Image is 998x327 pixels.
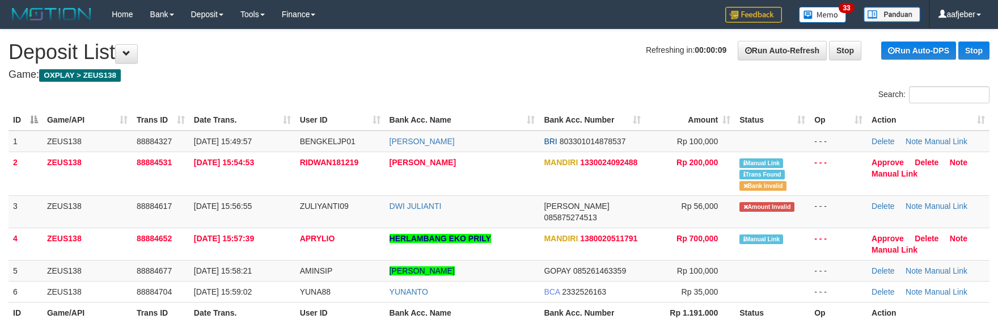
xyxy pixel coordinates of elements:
[194,137,252,146] span: [DATE] 15:49:57
[300,287,331,296] span: YUNA88
[43,195,132,228] td: ZEUS138
[39,69,121,82] span: OXPLAY > ZEUS138
[872,287,894,296] a: Delete
[872,169,917,178] a: Manual Link
[878,86,989,103] label: Search:
[799,7,847,23] img: Button%20Memo.svg
[725,7,782,23] img: Feedback.jpg
[43,260,132,281] td: ZEUS138
[810,302,867,323] th: Op
[137,202,172,211] span: 88884617
[300,202,349,211] span: ZULIYANTI09
[958,41,989,60] a: Stop
[950,158,967,167] a: Note
[906,287,923,296] a: Note
[9,6,95,23] img: MOTION_logo.png
[43,110,132,131] th: Game/API: activate to sort column ascending
[924,137,967,146] a: Manual Link
[739,158,783,168] span: Manually Linked
[43,281,132,302] td: ZEUS138
[300,137,356,146] span: BENGKELJP01
[390,137,455,146] a: [PERSON_NAME]
[580,234,637,243] span: Copy 1380020511791 to clipboard
[9,152,43,195] td: 2
[189,302,295,323] th: Date Trans.
[739,181,786,191] span: Bank is not match
[906,266,923,275] a: Note
[9,131,43,152] td: 1
[385,302,540,323] th: Bank Acc. Name
[385,110,540,131] th: Bank Acc. Name: activate to sort column ascending
[544,266,570,275] span: GOPAY
[950,234,967,243] a: Note
[810,281,867,302] td: - - -
[295,302,385,323] th: User ID
[682,287,718,296] span: Rp 35,000
[9,69,989,81] h4: Game:
[9,281,43,302] td: 6
[829,41,861,60] a: Stop
[390,158,456,167] a: [PERSON_NAME]
[560,137,626,146] span: Copy 803301014878537 to clipboard
[544,287,560,296] span: BCA
[810,260,867,281] td: - - -
[137,266,172,275] span: 88884677
[390,266,455,275] a: [PERSON_NAME]
[9,302,43,323] th: ID
[839,3,854,13] span: 33
[137,234,172,243] span: 88884652
[544,234,578,243] span: MANDIRI
[924,287,967,296] a: Manual Link
[915,234,938,243] a: Delete
[9,41,989,64] h1: Deposit List
[9,228,43,260] td: 4
[300,266,333,275] span: AMINSIP
[909,86,989,103] input: Search:
[906,137,923,146] a: Note
[43,152,132,195] td: ZEUS138
[573,266,626,275] span: Copy 085261463359 to clipboard
[810,110,867,131] th: Op: activate to sort column ascending
[9,260,43,281] td: 5
[735,302,810,323] th: Status
[735,110,810,131] th: Status: activate to sort column ascending
[676,158,718,167] span: Rp 200,000
[810,228,867,260] td: - - -
[539,110,645,131] th: Bank Acc. Number: activate to sort column ascending
[544,137,557,146] span: BRI
[194,234,254,243] span: [DATE] 15:57:39
[132,110,189,131] th: Trans ID: activate to sort column ascending
[677,266,718,275] span: Rp 100,000
[872,137,894,146] a: Delete
[137,137,172,146] span: 88884327
[739,234,783,244] span: Manually Linked
[645,302,735,323] th: Rp 1.191.000
[676,234,718,243] span: Rp 700,000
[9,110,43,131] th: ID: activate to sort column descending
[867,110,989,131] th: Action: activate to sort column ascending
[924,266,967,275] a: Manual Link
[810,195,867,228] td: - - -
[194,158,254,167] span: [DATE] 15:54:53
[300,158,359,167] span: RIDWAN181219
[739,170,785,179] span: Similar transaction found
[562,287,606,296] span: Copy 2332526163 to clipboard
[881,41,956,60] a: Run Auto-DPS
[867,302,989,323] th: Action
[9,195,43,228] td: 3
[390,234,491,243] a: HERLAMBANG EKO PRILY
[295,110,385,131] th: User ID: activate to sort column ascending
[194,202,252,211] span: [DATE] 15:56:55
[872,245,917,254] a: Manual Link
[43,131,132,152] td: ZEUS138
[43,228,132,260] td: ZEUS138
[137,287,172,296] span: 88884704
[544,213,597,222] span: Copy 085875274513 to clipboard
[194,266,252,275] span: [DATE] 15:58:21
[544,202,609,211] span: [PERSON_NAME]
[810,152,867,195] td: - - -
[646,45,726,54] span: Refreshing in:
[677,137,718,146] span: Rp 100,000
[580,158,637,167] span: Copy 1330024092488 to clipboard
[390,287,428,296] a: YUNANTO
